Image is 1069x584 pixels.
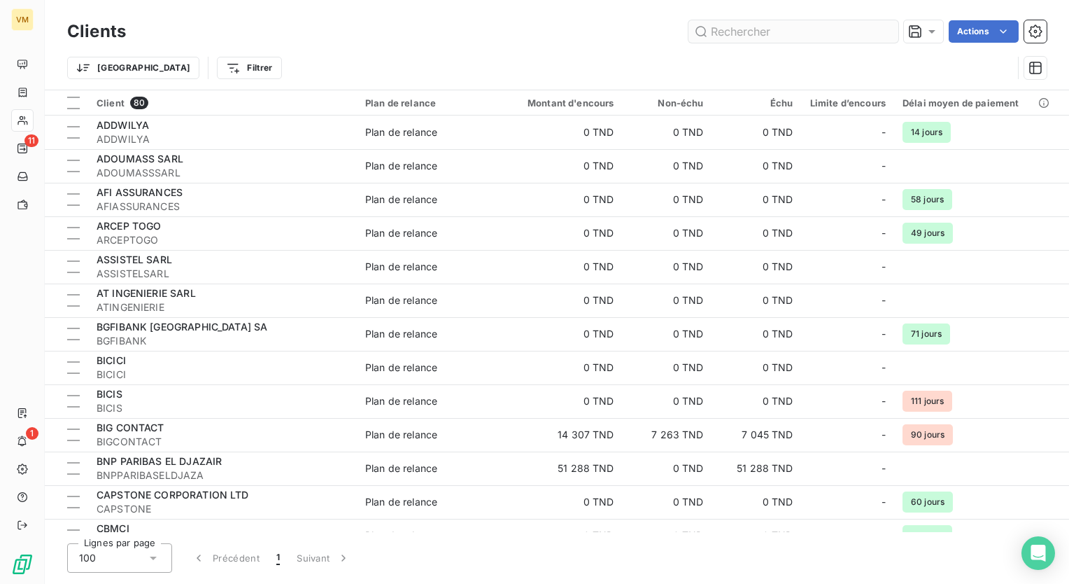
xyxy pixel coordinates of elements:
span: 1 [276,551,280,565]
span: BICIS [97,388,122,400]
button: 1 [268,543,288,573]
td: 0 TND [712,149,802,183]
span: - [882,428,886,442]
span: ADOUMASSSARL [97,166,348,180]
td: 0 TND [712,250,802,284]
span: BICIS [97,401,348,415]
td: 0 TND [623,519,712,552]
div: Plan de relance [365,461,437,475]
span: - [882,125,886,139]
span: BGFIBANK [GEOGRAPHIC_DATA] SA [97,321,267,333]
td: 0 TND [623,250,712,284]
button: Filtrer [217,57,281,79]
span: BGFIBANK [97,334,348,348]
td: 0 TND [502,216,623,250]
td: 0 TND [502,284,623,317]
span: - [882,159,886,173]
td: 14 307 TND [502,418,623,452]
span: - [882,293,886,307]
td: 0 TND [502,519,623,552]
span: AFI ASSURANCES [97,186,183,198]
div: Plan de relance [365,394,437,408]
td: 0 TND [502,183,623,216]
td: 0 TND [502,250,623,284]
input: Rechercher [688,20,898,43]
span: 49 jours [902,223,953,244]
span: CAPSTONE [97,502,348,516]
div: Plan de relance [365,428,437,442]
div: Plan de relance [365,159,437,173]
span: ADOUMASS SARL [97,153,183,165]
span: AT INGENIERIE SARL [97,287,196,299]
td: 7 045 TND [712,418,802,452]
td: 0 TND [623,183,712,216]
span: ARCEP TOGO [97,220,162,232]
td: 0 TND [623,284,712,317]
div: Plan de relance [365,97,494,109]
span: - [882,327,886,341]
span: 71 jours [902,324,950,345]
div: Plan de relance [365,226,437,240]
span: ADDWILYA [97,132,348,146]
span: 45 jours [902,525,952,546]
span: ATINGENIERIE [97,300,348,314]
div: Plan de relance [365,361,437,375]
td: 0 TND [712,519,802,552]
div: Plan de relance [365,260,437,274]
span: BICICI [97,354,126,366]
div: Plan de relance [365,293,437,307]
span: - [882,529,886,543]
td: 0 TND [502,351,623,384]
td: 0 TND [623,116,712,149]
span: 100 [79,551,96,565]
td: 7 263 TND [623,418,712,452]
td: 51 288 TND [502,452,623,485]
td: 0 TND [712,116,802,149]
span: ASSISTELSARL [97,267,348,281]
span: BIG CONTACT [97,422,164,433]
span: BNP PARIBAS EL DJAZAIR [97,455,222,467]
td: 0 TND [623,149,712,183]
button: Suivant [288,543,359,573]
td: 0 TND [502,384,623,418]
div: Open Intercom Messenger [1021,536,1055,570]
span: 1 [26,427,38,440]
span: - [882,394,886,408]
span: ASSISTEL SARL [97,253,172,265]
td: 0 TND [712,384,802,418]
button: Actions [949,20,1019,43]
div: Plan de relance [365,529,437,543]
span: BIGCONTACT [97,435,348,449]
span: 58 jours [902,189,952,210]
td: 0 TND [502,485,623,519]
div: VM [11,8,34,31]
button: Précédent [183,543,268,573]
td: 51 288 TND [712,452,802,485]
div: Plan de relance [365,495,437,509]
span: Client [97,97,125,109]
span: 90 jours [902,424,953,445]
span: 111 jours [902,391,952,412]
span: - [882,193,886,207]
span: 14 jours [902,122,951,143]
span: - [882,495,886,509]
div: Limite d’encours [810,97,886,109]
td: 0 TND [623,351,712,384]
span: - [882,260,886,274]
span: ADDWILYA [97,119,149,131]
span: 60 jours [902,492,953,513]
button: [GEOGRAPHIC_DATA] [67,57,199,79]
td: 0 TND [502,116,623,149]
div: Plan de relance [365,125,437,139]
td: 0 TND [502,149,623,183]
td: 0 TND [712,284,802,317]
span: - [882,361,886,375]
td: 0 TND [712,485,802,519]
span: - [882,226,886,240]
span: 11 [24,134,38,147]
span: CBMCI [97,522,129,534]
span: - [882,461,886,475]
span: BICICI [97,368,348,382]
td: 0 TND [623,384,712,418]
td: 0 TND [712,317,802,351]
